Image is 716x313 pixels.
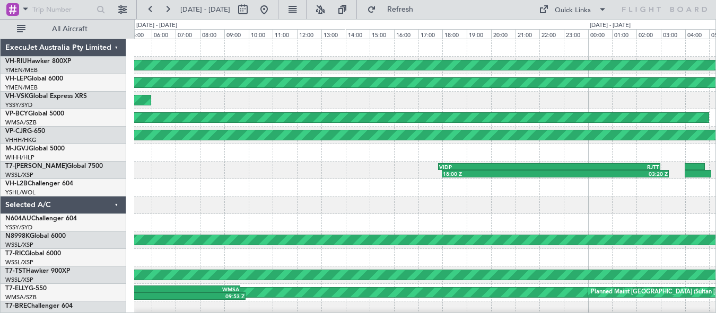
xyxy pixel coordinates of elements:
[5,101,32,109] a: YSSY/SYD
[418,29,443,39] div: 17:00
[99,293,171,299] div: 03:48 Z
[28,25,112,33] span: All Aircraft
[5,136,37,144] a: VHHH/HKG
[439,164,549,170] div: VIDP
[5,276,33,284] a: WSSL/XSP
[5,233,30,239] span: N8998K
[169,286,239,292] div: WMSA
[5,111,28,117] span: VP-BCY
[5,303,27,309] span: T7-BRE
[5,84,38,92] a: YMEN/MEB
[5,258,33,266] a: WSSL/XSP
[346,29,370,39] div: 14:00
[5,93,87,100] a: VH-VSKGlobal Express XRS
[273,29,297,39] div: 11:00
[394,29,418,39] div: 16:00
[370,29,394,39] div: 15:00
[588,29,613,39] div: 00:00
[5,93,29,100] span: VH-VSK
[5,216,31,222] span: N604AU
[516,29,540,39] div: 21:00
[5,58,71,65] a: VH-RIUHawker 800XP
[564,29,588,39] div: 23:00
[5,119,37,127] a: WMSA/SZB
[590,21,631,30] div: [DATE] - [DATE]
[5,223,32,231] a: YSSY/SYD
[5,216,77,222] a: N604AUChallenger 604
[5,233,66,239] a: N8998KGlobal 6000
[5,251,25,257] span: T7-RIC
[100,286,170,292] div: RKSI
[549,164,660,170] div: RJTT
[442,29,467,39] div: 18:00
[5,128,27,135] span: VP-CJR
[136,21,177,30] div: [DATE] - [DATE]
[5,181,73,187] a: VH-L2BChallenger 604
[171,293,244,299] div: 09:53 Z
[443,171,555,177] div: 18:00 Z
[5,66,38,74] a: YMEN/MEB
[32,2,93,17] input: Trip Number
[176,29,200,39] div: 07:00
[5,111,64,117] a: VP-BCYGlobal 5000
[378,6,423,13] span: Refresh
[539,29,564,39] div: 22:00
[152,29,176,39] div: 06:00
[362,1,426,18] button: Refresh
[467,29,491,39] div: 19:00
[5,268,70,274] a: T7-TSTHawker 900XP
[5,285,47,292] a: T7-ELLYG-550
[5,146,65,152] a: M-JGVJGlobal 5000
[127,29,152,39] div: 05:00
[5,268,26,274] span: T7-TST
[249,29,273,39] div: 10:00
[224,29,249,39] div: 09:00
[612,29,636,39] div: 01:00
[5,303,73,309] a: T7-BREChallenger 604
[5,171,33,179] a: WSSL/XSP
[12,21,115,38] button: All Aircraft
[5,58,27,65] span: VH-RIU
[5,181,28,187] span: VH-L2B
[636,29,661,39] div: 02:00
[5,146,29,152] span: M-JGVJ
[685,29,710,39] div: 04:00
[5,293,37,301] a: WMSA/SZB
[555,5,591,16] div: Quick Links
[200,29,224,39] div: 08:00
[5,128,45,135] a: VP-CJRG-650
[491,29,516,39] div: 20:00
[321,29,346,39] div: 13:00
[5,285,29,292] span: T7-ELLY
[5,189,36,196] a: YSHL/WOL
[534,1,612,18] button: Quick Links
[5,251,61,257] a: T7-RICGlobal 6000
[5,76,63,82] a: VH-LEPGlobal 6000
[5,76,27,82] span: VH-LEP
[555,171,668,177] div: 03:20 Z
[5,163,67,169] span: T7-[PERSON_NAME]
[5,163,103,169] a: T7-[PERSON_NAME]Global 7500
[5,241,33,249] a: WSSL/XSP
[661,29,685,39] div: 03:00
[5,154,34,162] a: WIHH/HLP
[180,5,230,14] span: [DATE] - [DATE]
[297,29,321,39] div: 12:00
